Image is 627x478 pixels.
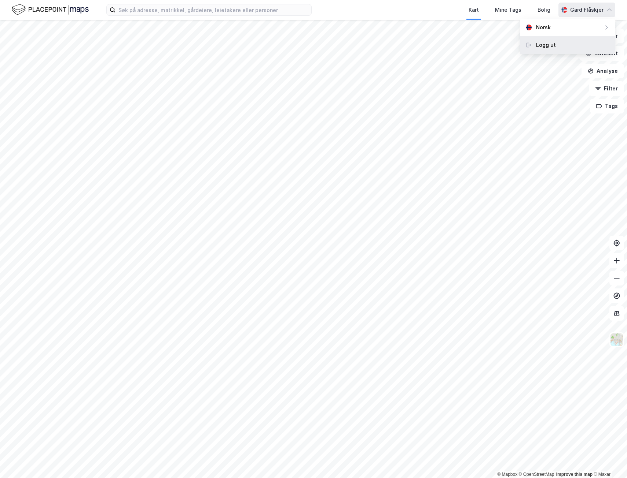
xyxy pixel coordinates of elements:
div: Mine Tags [495,5,521,14]
input: Søk på adresse, matrikkel, gårdeiere, leietakere eller personer [115,4,311,15]
a: Improve this map [556,472,593,477]
img: Z [610,333,624,347]
a: Mapbox [497,472,517,477]
iframe: Chat Widget [590,443,627,478]
button: Tags [590,99,624,113]
div: Norsk [536,23,551,32]
div: Logg ut [536,41,556,49]
div: Kart [469,5,479,14]
button: Filter [589,81,624,96]
img: logo.f888ab2527a4732fd821a326f86c7f29.svg [12,3,89,16]
div: Gard Flåskjer [570,5,604,14]
a: OpenStreetMap [519,472,554,477]
div: Bolig [538,5,550,14]
button: Analyse [582,64,624,78]
div: Kontrollprogram for chat [590,443,627,478]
